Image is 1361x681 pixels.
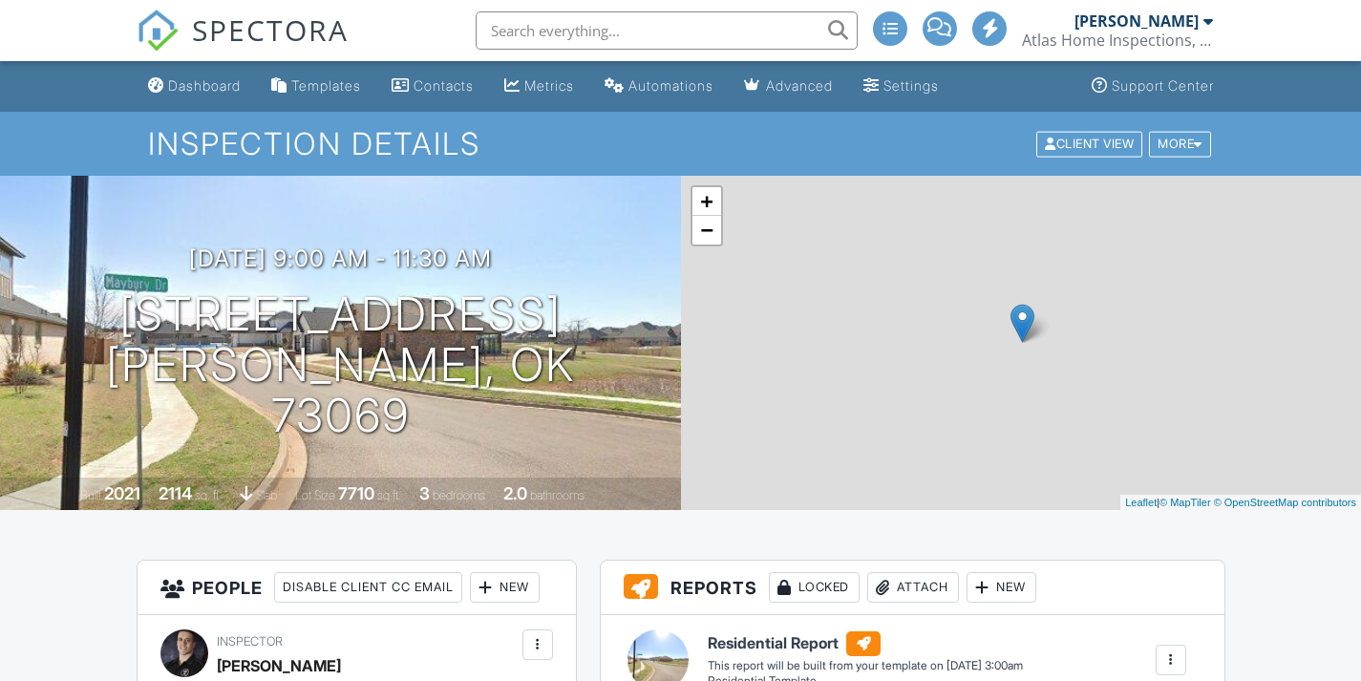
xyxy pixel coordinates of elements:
h1: [STREET_ADDRESS] [PERSON_NAME], OK 73069 [31,289,650,440]
h3: Reports [601,561,1224,615]
span: Built [80,488,101,502]
span: sq. ft. [195,488,222,502]
div: 2021 [104,483,140,503]
a: Zoom in [692,187,721,216]
div: Atlas Home Inspections, LLC [1022,31,1213,50]
a: © OpenStreetMap contributors [1214,497,1356,508]
div: [PERSON_NAME] [1074,11,1199,31]
img: The Best Home Inspection Software - Spectora [137,10,179,52]
div: Settings [883,77,939,94]
div: Support Center [1112,77,1214,94]
h1: Inspection Details [148,127,1212,160]
span: bathrooms [530,488,585,502]
div: 2114 [159,483,192,503]
div: 7710 [338,483,374,503]
span: sq.ft. [377,488,401,502]
a: Leaflet [1125,497,1157,508]
a: Dashboard [140,69,248,104]
a: © MapTiler [1159,497,1211,508]
div: More [1149,131,1211,157]
div: Locked [769,572,860,603]
div: Attach [867,572,959,603]
span: Lot Size [295,488,335,502]
div: Disable Client CC Email [274,572,462,603]
span: SPECTORA [192,10,349,50]
a: Support Center [1084,69,1222,104]
a: Automations (Basic) [597,69,721,104]
h3: [DATE] 9:00 am - 11:30 am [189,245,492,271]
span: Inspector [217,634,283,649]
h3: People [138,561,576,615]
div: Contacts [414,77,474,94]
a: Contacts [384,69,481,104]
a: Metrics [497,69,582,104]
h6: Residential Report [708,631,1023,656]
input: Search everything... [476,11,858,50]
a: Settings [856,69,946,104]
div: Dashboard [168,77,241,94]
div: Automations [628,77,713,94]
div: [PERSON_NAME] [217,651,341,680]
div: Advanced [766,77,833,94]
a: Templates [264,69,369,104]
span: slab [256,488,277,502]
a: SPECTORA [137,26,349,66]
a: Zoom out [692,216,721,245]
div: | [1120,495,1361,511]
div: New [470,572,540,603]
div: Templates [291,77,361,94]
div: 2.0 [503,483,527,503]
a: Advanced [736,69,840,104]
div: This report will be built from your template on [DATE] 3:00am [708,658,1023,673]
div: New [967,572,1036,603]
div: Client View [1036,131,1142,157]
div: Metrics [524,77,574,94]
span: bedrooms [433,488,485,502]
a: Client View [1034,136,1147,150]
div: 3 [419,483,430,503]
